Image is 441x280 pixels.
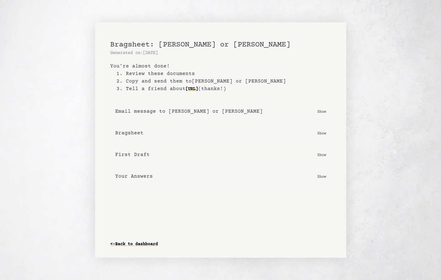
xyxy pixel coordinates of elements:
b: Email message to [PERSON_NAME] or [PERSON_NAME] [115,108,263,115]
li: 2. Copy and send them to [PERSON_NAME] or [PERSON_NAME] [116,78,331,85]
a: <-Back to dashboard [110,239,158,249]
button: Email message to [PERSON_NAME] or [PERSON_NAME] Show [110,103,331,121]
p: Show [317,173,326,180]
p: Show [317,130,326,136]
button: Your Answers Show [110,168,331,186]
p: Show [317,152,326,158]
li: 1. Review these documents [116,70,331,78]
p: Generated on: [DATE] [110,50,331,56]
li: 3. Tell a friend about (thanks!) [116,85,331,93]
a: [URL] [186,84,198,94]
span: Bragsheet: [PERSON_NAME] or [PERSON_NAME] [110,40,290,49]
b: Your Answers [115,173,153,180]
button: Bragsheet Show [110,124,331,142]
p: Show [317,108,326,115]
b: You’re almost done! [110,62,331,70]
b: Bragsheet [115,129,143,137]
b: First Draft [115,151,150,159]
button: First Draft Show [110,146,331,164]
